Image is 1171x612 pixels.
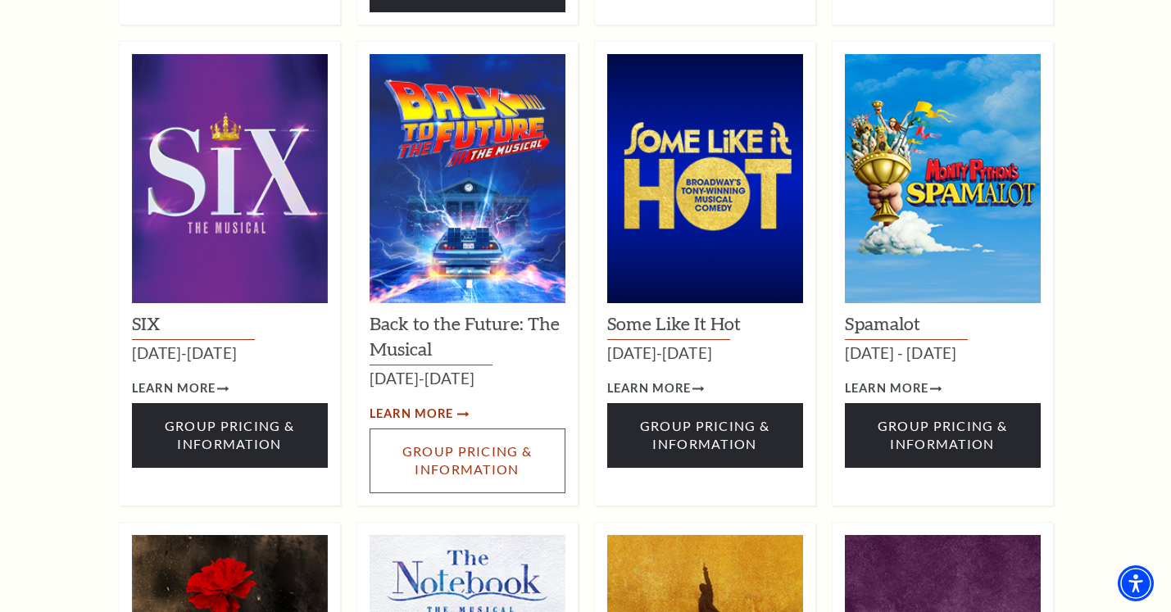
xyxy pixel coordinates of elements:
p: [DATE]-[DATE] [607,340,803,366]
a: March 24-29, 2026 Learn More Group Pricing & Information - open in a new tab [370,404,467,424]
span: Group Pricing & Information [165,418,294,451]
p: Back to the Future: The Musical [370,311,565,365]
span: Group Pricing & Information [402,443,532,477]
span: Group Pricing & Information [878,418,1007,451]
p: SIX [132,311,328,340]
p: [DATE] - [DATE] [845,340,1041,366]
img: SIX [132,54,328,304]
span: Learn More [607,379,692,399]
img: Spamalot [845,54,1041,304]
p: Some Like It Hot [607,311,803,340]
div: Accessibility Menu [1118,565,1154,601]
span: Learn More [132,379,216,399]
a: April 14-19, 2026 Learn More Group Pricing & Information - open in a new tab [607,379,705,399]
img: Back to the Future: The Musical [370,54,565,304]
p: [DATE]-[DATE] [132,340,328,366]
p: [DATE]-[DATE] [370,365,565,392]
a: April 28 - May 3, 2025 Learn More Group Pricing & Information - open in a new tab [845,379,942,399]
a: Group Pricing & Information - open in a new tab [370,428,565,493]
a: Group Pricing & Information - open in a new tab [607,403,803,468]
span: Group Pricing & Information [640,418,769,451]
img: Some Like It Hot [607,54,803,304]
a: Group Pricing & Information - open in a new tab [132,403,328,468]
a: February 10-15, 2026 Learn More Group Pricing & Information - open in a new tab [132,379,229,399]
a: Group Pricing & Information - open in a new tab [845,403,1041,468]
span: Learn More [845,379,929,399]
span: Learn More [370,404,454,424]
p: Spamalot [845,311,1041,340]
